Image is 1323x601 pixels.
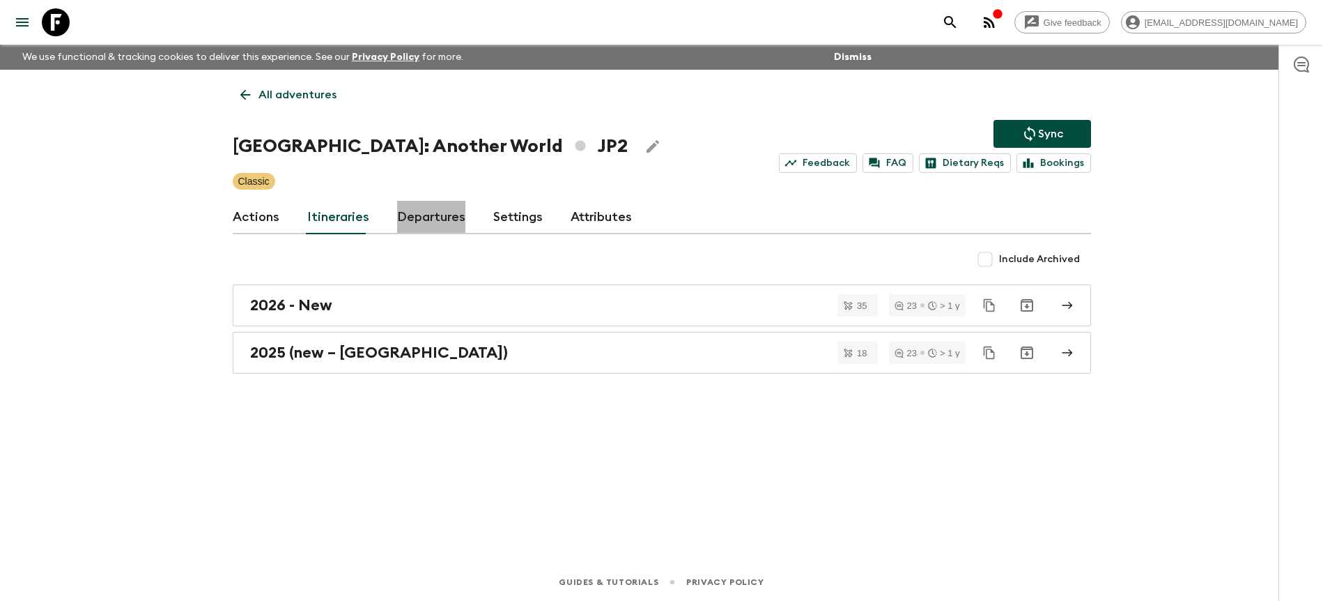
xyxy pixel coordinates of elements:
a: Privacy Policy [352,52,419,62]
span: [EMAIL_ADDRESS][DOMAIN_NAME] [1137,17,1306,28]
div: 23 [895,349,916,358]
h2: 2025 (new – [GEOGRAPHIC_DATA]) [250,344,508,362]
a: Departures [397,201,465,234]
a: Privacy Policy [686,575,764,590]
a: Dietary Reqs [919,153,1011,173]
div: [EMAIL_ADDRESS][DOMAIN_NAME] [1121,11,1306,33]
div: 23 [895,301,916,310]
h2: 2026 - New [250,296,332,314]
span: Give feedback [1036,17,1109,28]
p: All adventures [258,86,336,103]
span: 18 [849,349,875,358]
span: 35 [849,301,875,310]
button: Dismiss [830,47,875,67]
button: Sync adventure departures to the booking engine [993,120,1091,148]
p: We use functional & tracking cookies to deliver this experience. See our for more. [17,45,469,70]
button: Archive [1013,339,1041,367]
a: Attributes [571,201,632,234]
h1: [GEOGRAPHIC_DATA]: Another World JP2 [233,132,628,160]
a: Give feedback [1014,11,1110,33]
a: 2026 - New [233,284,1091,326]
button: Archive [1013,291,1041,319]
a: 2025 (new – [GEOGRAPHIC_DATA]) [233,332,1091,374]
button: Duplicate [977,340,1002,365]
span: Include Archived [999,252,1080,266]
a: Itineraries [307,201,369,234]
a: Feedback [779,153,857,173]
a: Guides & Tutorials [559,575,658,590]
div: > 1 y [928,349,960,358]
a: Settings [493,201,543,234]
a: Actions [233,201,279,234]
a: FAQ [862,153,913,173]
button: Edit Adventure Title [639,132,667,160]
a: Bookings [1016,153,1091,173]
div: > 1 y [928,301,960,310]
button: Duplicate [977,293,1002,318]
p: Sync [1038,125,1063,142]
a: All adventures [233,81,344,109]
button: search adventures [936,8,964,36]
button: menu [8,8,36,36]
p: Classic [238,174,270,188]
